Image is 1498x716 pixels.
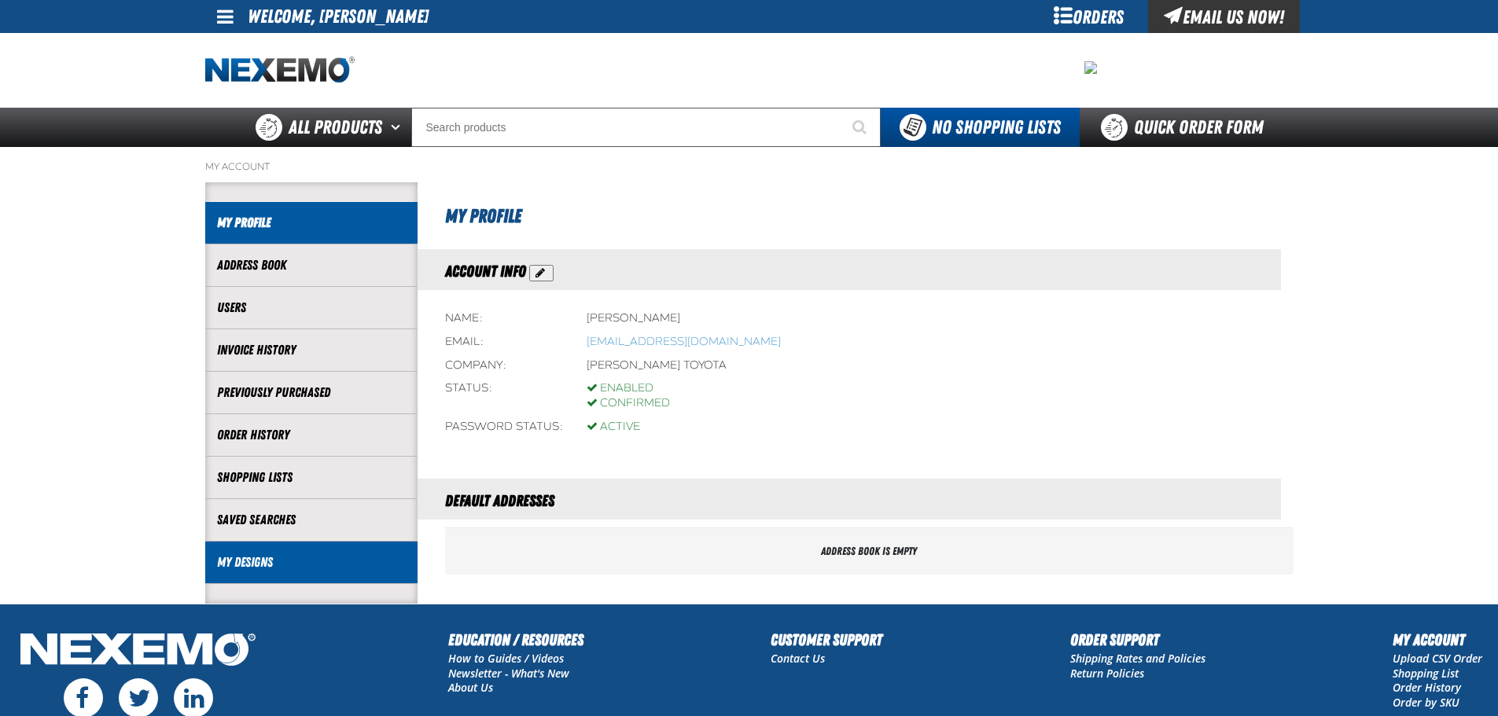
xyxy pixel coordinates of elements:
div: Name [445,311,563,326]
div: Active [587,420,640,435]
input: Search [411,108,881,147]
a: How to Guides / Videos [448,651,564,666]
h2: Education / Resources [448,628,583,652]
a: Contact Us [771,651,825,666]
a: Users [217,299,406,317]
a: Previously Purchased [217,384,406,402]
a: Upload CSV Order [1393,651,1482,666]
h2: Customer Support [771,628,882,652]
div: Confirmed [587,396,670,411]
a: Saved Searches [217,511,406,529]
div: [PERSON_NAME] [587,311,680,326]
span: All Products [289,113,382,141]
a: Quick Order Form [1080,108,1293,147]
a: Shopping Lists [217,468,406,487]
div: [PERSON_NAME] Toyota [587,358,727,373]
button: Open All Products pages [385,108,411,147]
a: Order History [217,426,406,444]
a: Invoice History [217,341,406,359]
div: Email [445,335,563,350]
span: My Profile [445,205,521,227]
a: My Designs [217,553,406,571]
h2: My Account [1393,628,1482,652]
a: Shopping List [1393,666,1459,681]
img: 2478c7e4e0811ca5ea97a8c95d68d55a.jpeg [1084,61,1097,74]
div: Address book is empty [445,528,1294,575]
div: Company [445,358,563,373]
a: Order by SKU [1393,695,1459,710]
h2: Order Support [1070,628,1205,652]
button: Action Edit Account Information [529,265,554,281]
button: You do not have available Shopping Lists. Open to Create a New List [881,108,1080,147]
a: Shipping Rates and Policies [1070,651,1205,666]
img: Nexemo logo [205,57,355,84]
bdo: [EMAIL_ADDRESS][DOMAIN_NAME] [587,335,781,348]
nav: Breadcrumbs [205,160,1294,173]
a: Return Policies [1070,666,1144,681]
button: Start Searching [841,108,881,147]
div: Enabled [587,381,670,396]
span: Account Info [445,262,526,281]
a: My Account [205,160,270,173]
a: About Us [448,680,493,695]
div: Password status [445,420,563,435]
a: My Profile [217,214,406,232]
a: Newsletter - What's New [448,666,569,681]
img: Nexemo Logo [16,628,260,674]
span: Default Addresses [445,491,554,510]
a: Order History [1393,680,1461,695]
a: Home [205,57,355,84]
a: Opens a default email client to write an email to vtoreceptionist@vtaig.com [587,335,781,348]
div: Status [445,381,563,411]
span: No Shopping Lists [932,116,1061,138]
a: Address Book [217,256,406,274]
